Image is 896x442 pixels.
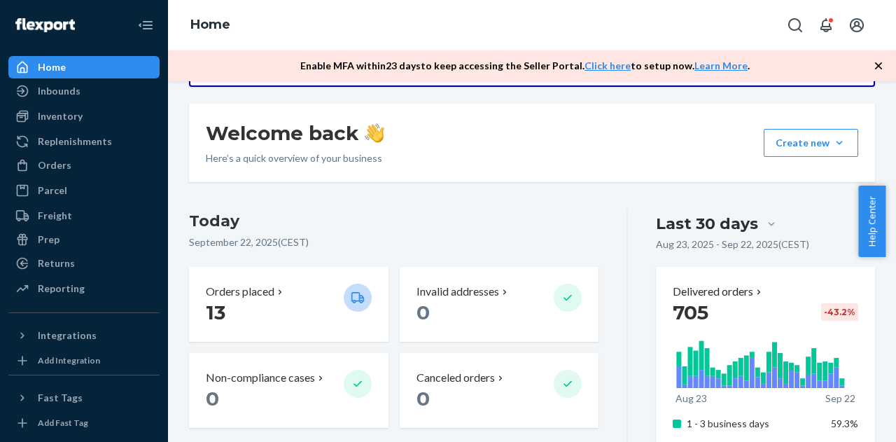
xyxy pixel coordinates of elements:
p: Sep 22 [825,392,855,406]
ol: breadcrumbs [179,5,241,46]
div: Home [38,60,66,74]
div: Inventory [38,109,83,123]
div: Replenishments [38,134,112,149]
div: Add Integration [38,354,100,366]
div: Inbounds [38,84,80,98]
a: Returns [8,252,160,275]
img: Flexport logo [15,18,75,32]
a: Replenishments [8,130,160,153]
button: Canceled orders 0 [400,353,599,428]
p: Enable MFA within 23 days to keep accessing the Seller Portal. to setup now. . [300,59,750,73]
p: Orders placed [206,284,274,300]
div: Reporting [38,282,85,296]
a: Prep [8,228,160,251]
div: Last 30 days [656,213,758,235]
img: hand-wave emoji [365,123,384,143]
p: Aug 23, 2025 - Sep 22, 2025 ( CEST ) [656,237,809,251]
a: Learn More [694,60,748,71]
span: 705 [673,301,708,324]
a: Parcel [8,179,160,202]
p: September 22, 2025 ( CEST ) [189,235,598,249]
p: 1 - 3 business days [687,417,821,431]
span: 0 [416,301,430,324]
a: Inbounds [8,80,160,102]
div: -43.2 % [821,303,858,321]
span: 0 [416,387,430,410]
span: 59.3% [831,417,858,429]
p: Here’s a quick overview of your business [206,151,384,165]
h1: Welcome back [206,120,384,146]
div: Fast Tags [38,391,83,405]
span: 0 [206,387,219,410]
button: Open account menu [843,11,871,39]
div: Returns [38,256,75,270]
button: Non-compliance cases 0 [189,353,388,428]
button: Integrations [8,324,160,347]
button: Delivered orders [673,284,764,300]
a: Click here [584,60,631,71]
button: Invalid addresses 0 [400,267,599,342]
button: Close Navigation [132,11,160,39]
div: Prep [38,233,59,247]
a: Inventory [8,105,160,127]
div: Freight [38,209,72,223]
button: Fast Tags [8,387,160,409]
div: Orders [38,158,71,172]
a: Reporting [8,277,160,300]
a: Add Fast Tag [8,415,160,431]
div: Add Fast Tag [38,417,88,429]
span: 13 [206,301,225,324]
button: Create new [764,129,858,157]
a: Home [8,56,160,78]
button: Help Center [858,186,885,257]
p: Non-compliance cases [206,370,315,386]
a: Home [190,17,230,32]
div: Integrations [38,329,97,343]
a: Add Integration [8,352,160,369]
p: Canceled orders [416,370,495,386]
p: Invalid addresses [416,284,499,300]
a: Freight [8,205,160,227]
p: Aug 23 [675,392,707,406]
a: Orders [8,154,160,177]
button: Orders placed 13 [189,267,388,342]
button: Open Search Box [781,11,809,39]
div: Parcel [38,184,67,198]
button: Open notifications [812,11,840,39]
h3: Today [189,210,598,233]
